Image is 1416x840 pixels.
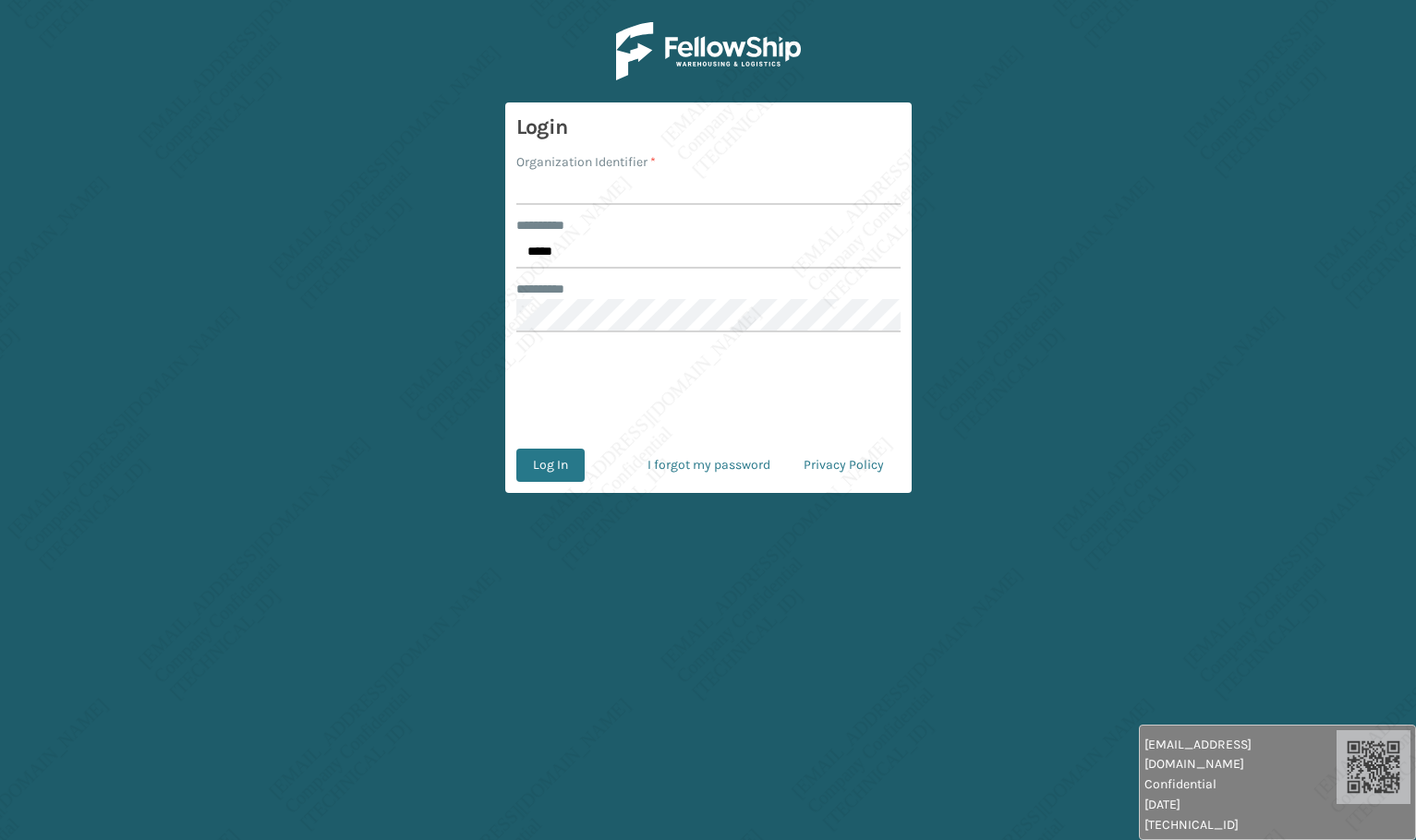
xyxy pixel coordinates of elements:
[1144,795,1337,814] span: [DATE]
[616,22,801,80] img: Logo
[1144,774,1337,794] span: Confidential
[516,152,656,172] label: Organization Identifier
[1144,735,1337,774] span: [EMAIL_ADDRESS][DOMAIN_NAME]
[568,354,849,426] iframe: reCAPTCHA
[516,114,901,141] h3: Login
[1144,815,1337,834] span: [TECHNICAL_ID]
[516,449,585,482] button: Log In
[631,449,787,482] a: I forgot my password
[787,449,901,482] a: Privacy Policy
